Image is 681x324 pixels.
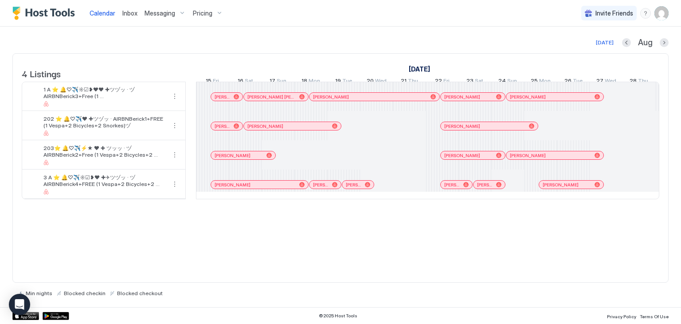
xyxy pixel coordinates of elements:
[630,77,637,87] span: 28
[335,77,341,87] span: 19
[169,120,180,131] button: More options
[333,75,354,88] a: August 19, 2025
[622,38,631,47] button: Previous month
[309,77,320,87] span: Mon
[169,120,180,131] div: menu
[206,77,211,87] span: 15
[605,77,616,87] span: Wed
[444,123,480,129] span: [PERSON_NAME]
[122,9,137,17] span: Inbox
[117,290,163,296] span: Blocked checkout
[169,150,180,160] button: More options
[43,174,166,187] span: 3 A ⭐️ 🔔♡✈️☼☑❥❤ ✚✈ツヅッ · ヅAIRBNBerick4+FREE (1 Vespa+2 Bicycles+2 Snorkes)ヅ
[638,77,648,87] span: Thu
[464,75,485,88] a: August 23, 2025
[660,38,669,47] button: Next month
[43,115,166,129] span: 202 ⭐️ 🔔♡✈️❤ ✚ツヅッ · AIRBNBerick1+FREE (1 Vespa+2 Bicycles+2 Snorkes)ヅ
[43,312,69,320] a: Google Play Store
[543,182,579,188] span: [PERSON_NAME]
[496,75,519,88] a: August 24, 2025
[27,89,42,103] div: listing image
[399,75,420,88] a: August 21, 2025
[607,311,636,320] a: Privacy Policy
[562,75,585,88] a: August 26, 2025
[594,75,618,88] a: August 27, 2025
[375,77,387,87] span: Wed
[145,9,175,17] span: Messaging
[247,123,283,129] span: [PERSON_NAME]
[204,75,221,88] a: August 15, 2025
[466,77,474,87] span: 23
[401,77,407,87] span: 21
[169,179,180,190] div: menu
[90,9,115,17] span: Calendar
[444,182,460,188] span: [PERSON_NAME]
[22,67,61,80] span: 4 Listings
[477,182,493,188] span: [PERSON_NAME]
[510,153,546,158] span: [PERSON_NAME]
[640,314,669,319] span: Terms Of Use
[43,145,166,158] span: 203⭐️ 🔔♡✈️⚡★ ❤ ✚ ツッッ · ヅAIRBNBerick2+Free (1 Vespa+2 Bicycles+2 Snorkes)ヅ
[247,94,296,100] span: [PERSON_NAME] [PERSON_NAME]
[596,77,603,87] span: 27
[64,290,106,296] span: Blocked checkin
[596,39,614,47] div: [DATE]
[43,86,166,99] span: 1 A ⭐️ 🔔♡✈️☼☑❥❤❤ ✚ツヅッ · ヅAIRBNBerick3+Free (1 Vespa+2Bicycles+2Snorkes)ヅ
[215,94,230,100] span: [PERSON_NAME]
[26,290,52,296] span: Min nights
[638,38,653,48] span: Aug
[444,94,480,100] span: [PERSON_NAME]
[193,9,212,17] span: Pricing
[277,77,286,87] span: Sun
[301,77,307,87] span: 18
[528,75,553,88] a: August 25, 2025
[27,119,42,133] div: listing image
[531,77,538,87] span: 25
[498,77,506,87] span: 24
[27,177,42,191] div: listing image
[169,179,180,190] button: More options
[407,63,432,75] a: August 15, 2025
[539,77,551,87] span: Mon
[299,75,322,88] a: August 18, 2025
[12,7,79,20] a: Host Tools Logo
[443,77,450,87] span: Fri
[573,77,583,87] span: Tue
[510,94,546,100] span: [PERSON_NAME]
[169,150,180,160] div: menu
[319,313,357,319] span: © 2025 Host Tools
[270,77,275,87] span: 17
[215,123,230,129] span: [PERSON_NAME] [PERSON_NAME]
[12,312,39,320] a: App Store
[595,37,615,48] button: [DATE]
[640,311,669,320] a: Terms Of Use
[313,94,349,100] span: [PERSON_NAME]
[367,77,374,87] span: 20
[213,77,219,87] span: Fri
[313,182,329,188] span: [PERSON_NAME]
[475,77,483,87] span: Sat
[27,148,42,162] div: listing image
[267,75,289,88] a: August 17, 2025
[507,77,517,87] span: Sun
[640,8,651,19] div: menu
[238,77,243,87] span: 16
[215,182,250,188] span: [PERSON_NAME]
[169,91,180,102] button: More options
[169,91,180,102] div: menu
[9,294,30,315] div: Open Intercom Messenger
[627,75,650,88] a: August 28, 2025
[364,75,389,88] a: August 20, 2025
[235,75,255,88] a: August 16, 2025
[90,8,115,18] a: Calendar
[595,9,633,17] span: Invite Friends
[435,77,442,87] span: 22
[607,314,636,319] span: Privacy Policy
[342,77,352,87] span: Tue
[245,77,253,87] span: Sat
[654,6,669,20] div: User profile
[346,182,361,188] span: [PERSON_NAME]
